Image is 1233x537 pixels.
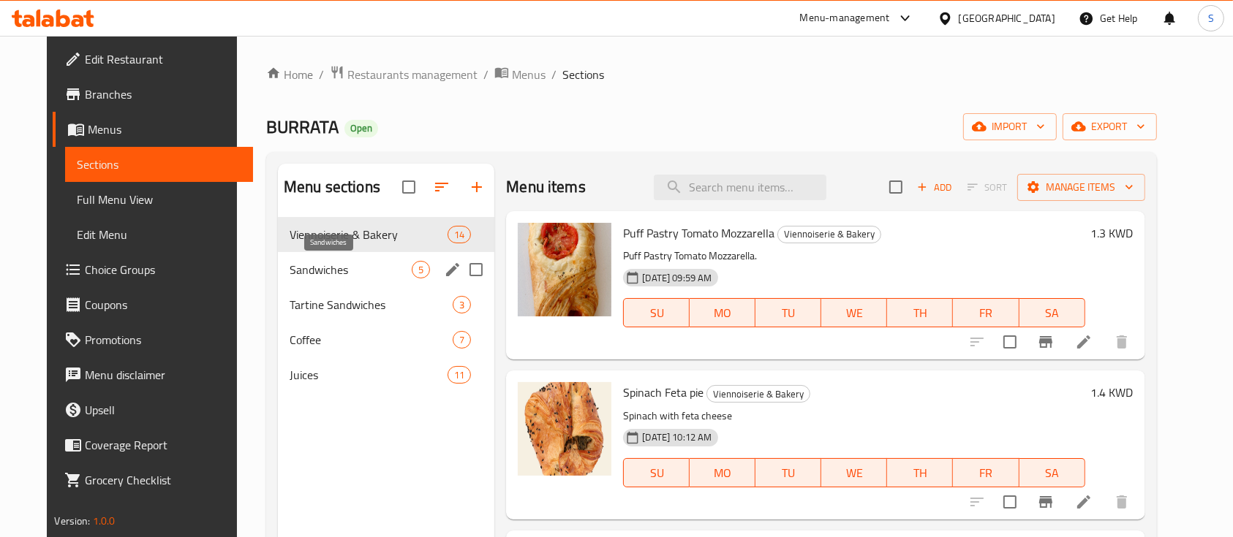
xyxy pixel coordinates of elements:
span: WE [827,462,881,484]
span: Promotions [85,331,241,349]
div: Coffee7 [278,322,494,357]
span: SA [1025,302,1079,324]
span: import [975,118,1045,136]
span: Select all sections [393,172,424,202]
span: Version: [54,511,90,530]
span: Full Menu View [77,191,241,208]
div: Menu-management [800,9,890,27]
span: [DATE] 09:59 AM [636,271,717,285]
a: Promotions [53,322,253,357]
span: 5 [412,263,429,277]
img: Puff Pastry Tomato Mozzarella [518,223,611,316]
a: Menu disclaimer [53,357,253,392]
span: 3 [453,298,470,312]
nav: breadcrumb [266,65,1157,84]
button: SA [1019,458,1085,487]
span: FR [959,462,1013,484]
span: Select to update [995,327,1025,357]
div: items [412,261,430,278]
div: Tartine Sandwiches3 [278,287,494,322]
span: Juices [290,366,448,384]
a: Menus [53,112,253,147]
span: Choice Groups [85,261,241,278]
span: 1.0.0 [93,511,116,530]
h6: 1.3 KWD [1091,223,1134,243]
button: FR [953,458,1019,487]
nav: Menu sections [278,211,494,398]
li: / [551,66,557,83]
span: Add item [911,176,958,199]
div: Sandwiches5edit [278,252,494,287]
span: Viennoiserie & Bakery [290,226,448,243]
span: Edit Restaurant [85,50,241,68]
span: Restaurants management [347,66,478,83]
button: FR [953,298,1019,327]
button: edit [442,259,464,281]
span: SU [630,462,684,484]
span: Coffee [290,331,453,349]
span: Sandwiches [290,261,412,278]
div: Viennoiserie & Bakery [706,385,810,403]
div: items [448,366,471,384]
button: SU [623,458,690,487]
button: WE [821,298,887,327]
h6: 1.4 KWD [1091,382,1134,403]
li: / [319,66,324,83]
span: Grocery Checklist [85,471,241,489]
span: Coverage Report [85,436,241,454]
h2: Menu sections [284,176,380,198]
h2: Menu items [506,176,586,198]
span: Branches [85,85,241,103]
img: Spinach Feta pie [518,382,611,476]
button: TH [887,458,953,487]
button: Add [911,176,958,199]
span: Open [344,122,378,134]
p: Spinach with feta cheese [623,407,1085,425]
button: import [963,113,1057,140]
span: Viennoiserie & Bakery [707,386,810,403]
button: Branch-specific-item [1028,324,1063,359]
a: Home [266,66,313,83]
div: Viennoiserie & Bakery [777,226,881,243]
a: Sections [65,147,253,182]
span: Viennoiserie & Bakery [778,226,881,243]
span: Upsell [85,401,241,419]
span: TU [761,462,815,484]
button: MO [690,458,755,487]
a: Choice Groups [53,252,253,287]
span: TU [761,302,815,324]
span: Add [915,179,954,196]
button: delete [1104,484,1139,519]
div: items [448,226,471,243]
span: SU [630,302,684,324]
a: Edit menu item [1075,493,1093,511]
span: Select section first [958,176,1017,199]
span: Menus [88,121,241,138]
a: Grocery Checklist [53,462,253,498]
span: 14 [448,228,470,242]
div: Tartine Sandwiches [290,296,453,313]
span: Puff Pastry Tomato Mozzarella [623,222,774,244]
a: Coverage Report [53,427,253,462]
span: Sections [77,156,241,173]
button: SU [623,298,690,327]
div: items [453,296,471,313]
div: Viennoiserie & Bakery14 [278,217,494,252]
span: MO [695,462,750,484]
a: Restaurants management [330,65,478,84]
div: [GEOGRAPHIC_DATA] [959,10,1055,26]
span: Manage items [1029,178,1134,197]
button: Add section [459,170,494,205]
a: Edit Menu [65,217,253,252]
a: Upsell [53,392,253,427]
a: Coupons [53,287,253,322]
button: export [1063,113,1157,140]
span: Sort sections [424,170,459,205]
button: TU [755,298,821,327]
div: Open [344,120,378,137]
span: Coupons [85,296,241,313]
span: TH [893,462,947,484]
span: BURRATA [266,110,339,143]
